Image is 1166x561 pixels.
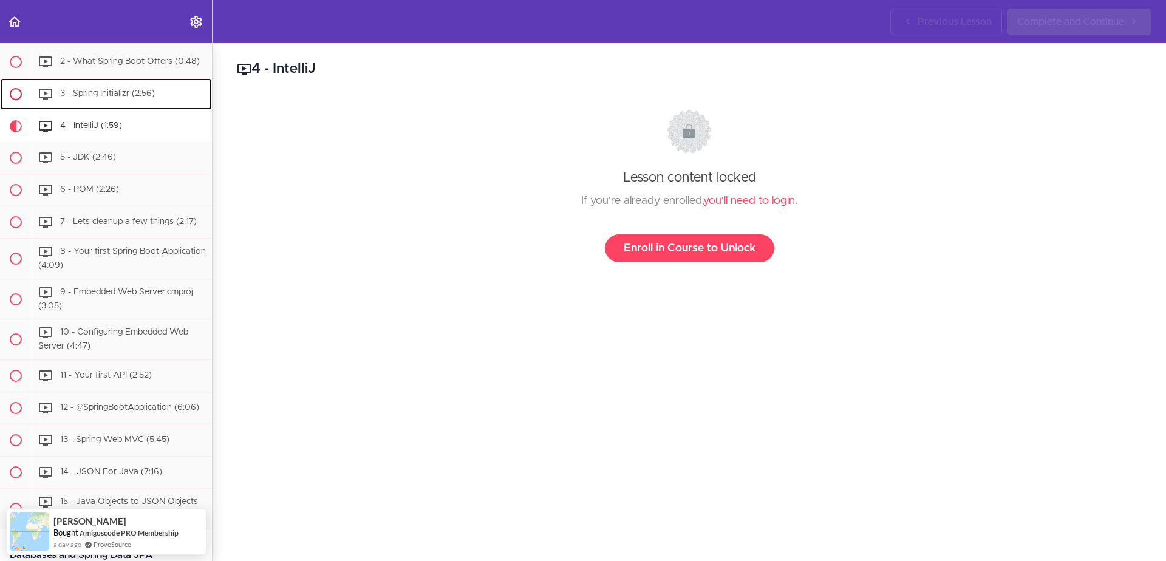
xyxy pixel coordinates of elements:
[53,539,81,549] span: a day ago
[38,497,198,520] span: 15 - Java Objects to JSON Objects (5:25)
[60,89,155,98] span: 3 - Spring Initializr (2:56)
[94,539,131,549] a: ProveSource
[1007,8,1151,35] a: Complete and Continue
[918,15,992,29] span: Previous Lesson
[60,403,199,412] span: 12 - @SpringBootApplication (6:06)
[7,15,22,29] svg: Back to course curriculum
[248,192,1130,210] div: If you're already enrolled, .
[1017,15,1124,29] span: Complete and Continue
[38,288,193,310] span: 9 - Embedded Web Server.cmproj (3:05)
[10,512,49,551] img: provesource social proof notification image
[60,121,122,130] span: 4 - IntelliJ (1:59)
[60,435,169,444] span: 13 - Spring Web MVC (5:45)
[237,59,1142,80] h2: 4 - IntelliJ
[60,371,152,379] span: 11 - Your first API (2:52)
[60,57,200,66] span: 2 - What Spring Boot Offers (0:48)
[248,109,1130,262] div: Lesson content locked
[38,328,188,351] span: 10 - Configuring Embedded Web Server (4:47)
[60,217,197,226] span: 7 - Lets cleanup a few things (2:17)
[60,153,116,161] span: 5 - JDK (2:46)
[53,516,126,526] span: [PERSON_NAME]
[605,234,774,262] a: Enroll in Course to Unlock
[60,185,119,194] span: 6 - POM (2:26)
[53,528,78,537] span: Bought
[890,8,1002,35] a: Previous Lesson
[60,467,162,476] span: 14 - JSON For Java (7:16)
[80,528,179,537] a: Amigoscode PRO Membership
[703,195,795,206] a: you'll need to login
[38,247,206,270] span: 8 - Your first Spring Boot Application (4:09)
[189,15,203,29] svg: Settings Menu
